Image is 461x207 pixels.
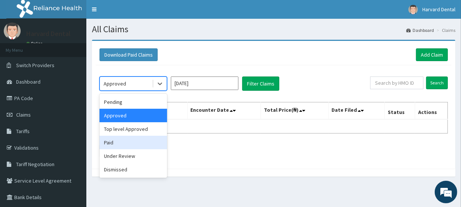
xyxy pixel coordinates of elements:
[16,128,30,135] span: Tariffs
[26,30,71,37] p: Harvard Dental
[99,136,167,149] div: Paid
[416,48,448,61] a: Add Claim
[16,111,31,118] span: Claims
[406,27,434,33] a: Dashboard
[92,24,455,34] h1: All Claims
[370,76,423,89] input: Search by HMO ID
[26,41,44,46] a: Online
[99,109,167,122] div: Approved
[385,102,415,120] th: Status
[187,102,261,120] th: Encounter Date
[171,76,238,90] input: Select Month and Year
[16,161,54,168] span: Tariff Negotiation
[415,102,447,120] th: Actions
[39,42,126,52] div: Chat with us now
[99,163,167,176] div: Dismissed
[328,102,385,120] th: Date Filed
[422,6,455,13] span: Harvard Dental
[14,37,30,56] img: d_794563401_company_1708531726252_794563401
[408,5,418,14] img: User Image
[4,132,143,158] textarea: Type your message and hit 'Enter'
[99,122,167,136] div: Top level Approved
[99,149,167,163] div: Under Review
[261,102,328,120] th: Total Price(₦)
[104,80,126,87] div: Approved
[16,62,54,69] span: Switch Providers
[123,4,141,22] div: Minimize live chat window
[426,76,448,89] input: Search
[435,27,455,33] li: Claims
[44,58,104,134] span: We're online!
[242,76,279,91] button: Filter Claims
[16,78,41,85] span: Dashboard
[99,95,167,109] div: Pending
[4,22,21,39] img: User Image
[99,48,158,61] button: Download Paid Claims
